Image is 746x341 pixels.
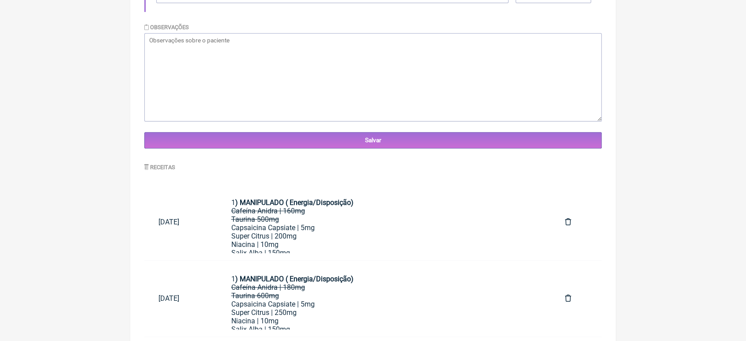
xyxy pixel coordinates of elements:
[231,232,537,240] div: Super Citrus | 200mg
[231,249,537,257] div: Salix Alba | 150mg
[144,24,189,30] label: Observações
[144,132,602,148] input: Salvar
[235,275,354,283] strong: ) MANIPULADO ( Energia/Disposição)
[231,317,537,325] div: Niacina | 10mg
[144,287,217,310] a: [DATE]
[144,164,175,170] label: Receitas
[231,198,537,207] div: 1
[217,268,551,330] a: 1) MANIPULADO ( Energia/Disposição)Cafeína Anidra | 180mgTaurina 600mgCapsaicina Capsiate | 5mgSu...
[231,240,537,249] div: Niacina | 10mg
[231,207,305,224] del: Cafeína Anidra | 160mg Taurina 500mg
[144,211,217,233] a: [DATE]
[231,300,537,308] div: Capsaicina Capsiate | 5mg
[231,283,305,300] del: Cafeína Anidra | 180mg Taurina 600mg
[231,224,537,232] div: Capsaicina Capsiate | 5mg
[231,275,537,283] div: 1
[235,198,354,207] strong: ) MANIPULADO ( Energia/Disposição)
[231,308,537,317] div: Super Citrus | 250mg
[231,325,537,333] div: Salix Alba | 150mg
[217,191,551,253] a: 1) MANIPULADO ( Energia/Disposição)Cafeína Anidra | 160mgTaurina 500mgCapsaicina Capsiate | 5mgSu...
